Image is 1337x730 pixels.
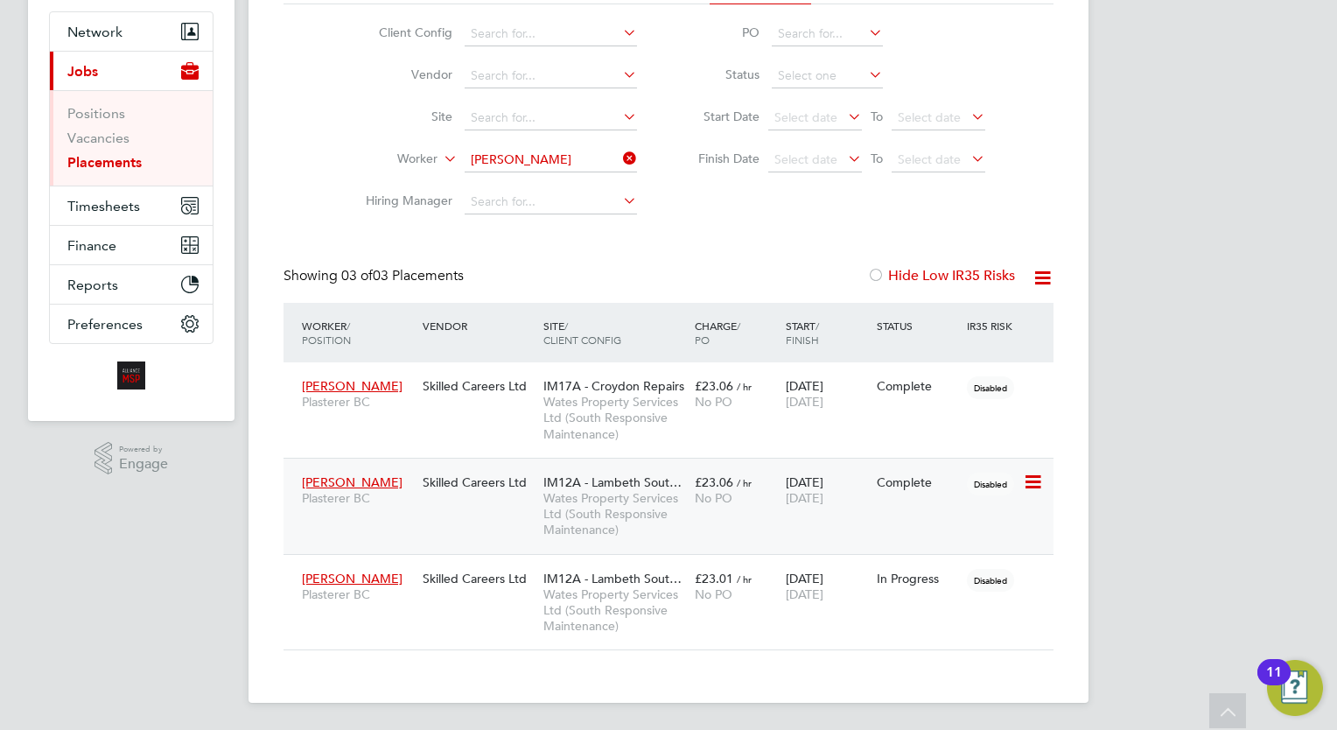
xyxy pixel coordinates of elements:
input: Search for... [465,22,637,46]
input: Search for... [465,64,637,88]
div: Complete [877,378,959,394]
span: IM12A - Lambeth Sout… [543,571,682,586]
span: / Client Config [543,319,621,347]
span: Timesheets [67,198,140,214]
label: Start Date [681,109,759,124]
span: / hr [737,476,752,489]
div: Skilled Careers Ltd [418,562,539,595]
span: Preferences [67,316,143,333]
span: Wates Property Services Ltd (South Responsive Maintenance) [543,586,686,635]
span: 03 Placements [341,267,464,284]
a: Go to home page [49,361,213,390]
input: Search for... [465,106,637,130]
span: No PO [695,394,732,410]
span: Network [67,24,122,40]
a: Positions [67,105,125,122]
span: / hr [737,380,752,393]
span: Select date [898,151,961,167]
span: Disabled [967,473,1014,495]
button: Timesheets [50,186,213,225]
span: Plasterer BC [302,490,414,506]
label: Status [681,67,759,82]
div: Vendor [418,310,539,341]
span: Wates Property Services Ltd (South Responsive Maintenance) [543,490,686,538]
button: Open Resource Center, 11 new notifications [1267,660,1323,716]
div: IR35 Risk [962,310,1023,341]
label: Client Config [352,25,452,40]
a: [PERSON_NAME]Plasterer BCSkilled Careers LtdIM12A - Lambeth Sout…Wates Property Services Ltd (Sou... [297,561,1053,576]
div: Jobs [50,90,213,186]
a: Vacancies [67,130,129,146]
span: / PO [695,319,740,347]
div: [DATE] [781,562,872,611]
span: IM17A - Croydon Repairs [543,378,684,394]
input: Search for... [465,190,637,214]
div: Charge [690,310,781,355]
span: Finance [67,237,116,254]
span: Select date [774,151,837,167]
span: No PO [695,586,732,602]
img: alliancemsp-logo-retina.png [117,361,145,390]
span: [DATE] [786,586,823,602]
span: To [865,105,888,128]
input: Select one [772,64,883,88]
label: Hide Low IR35 Risks [867,267,1015,284]
span: 03 of [341,267,373,284]
span: £23.06 [695,378,733,394]
span: Disabled [967,569,1014,592]
span: / Position [302,319,351,347]
button: Preferences [50,305,213,343]
label: Finish Date [681,151,759,166]
span: No PO [695,490,732,506]
span: / Finish [786,319,819,347]
span: To [865,147,888,170]
div: Complete [877,474,959,490]
div: Skilled Careers Ltd [418,369,539,403]
button: Network [50,12,213,51]
span: Reports [67,277,118,293]
div: In Progress [877,571,959,586]
div: Worker [297,310,418,355]
span: Jobs [67,63,98,80]
span: [PERSON_NAME] [302,474,402,490]
span: [DATE] [786,394,823,410]
span: Wates Property Services Ltd (South Responsive Maintenance) [543,394,686,442]
input: Search for... [465,148,637,172]
button: Jobs [50,52,213,90]
span: Disabled [967,376,1014,399]
span: [PERSON_NAME] [302,571,402,586]
label: Site [352,109,452,124]
button: Reports [50,265,213,304]
div: [DATE] [781,369,872,418]
div: Skilled Careers Ltd [418,466,539,499]
span: Select date [774,109,837,125]
div: Status [872,310,963,341]
a: [PERSON_NAME]Plasterer BCSkilled Careers LtdIM17A - Croydon RepairsWates Property Services Ltd (S... [297,369,1053,383]
span: [PERSON_NAME] [302,378,402,394]
span: Select date [898,109,961,125]
a: [PERSON_NAME]Plasterer BCSkilled Careers LtdIM12A - Lambeth Sout…Wates Property Services Ltd (Sou... [297,465,1053,480]
div: Start [781,310,872,355]
label: Hiring Manager [352,193,452,208]
span: Powered by [119,442,168,457]
span: £23.06 [695,474,733,490]
div: [DATE] [781,466,872,515]
span: Engage [119,457,168,472]
span: / hr [737,572,752,586]
a: Placements [67,154,142,171]
button: Finance [50,226,213,264]
label: Vendor [352,67,452,82]
label: Worker [337,151,437,168]
div: Site [539,310,690,355]
input: Search for... [772,22,883,46]
label: PO [681,25,759,40]
div: Showing [283,267,467,285]
a: Powered byEngage [94,442,169,475]
span: Plasterer BC [302,394,414,410]
div: 11 [1266,672,1282,695]
span: Plasterer BC [302,586,414,602]
span: IM12A - Lambeth Sout… [543,474,682,490]
span: [DATE] [786,490,823,506]
span: £23.01 [695,571,733,586]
